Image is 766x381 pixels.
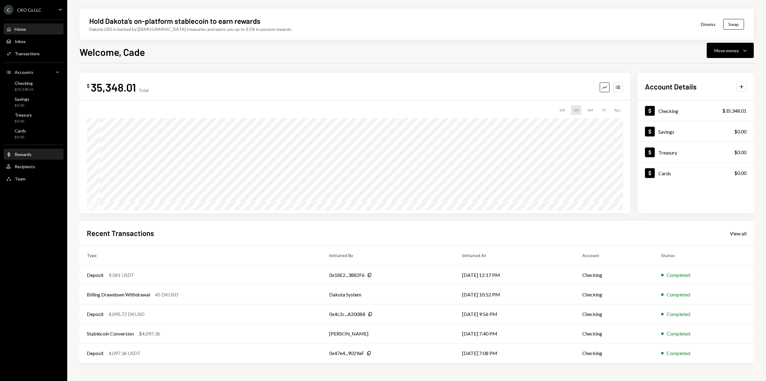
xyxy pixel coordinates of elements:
[155,291,178,298] div: 45 DKUSD
[91,80,136,94] div: 35,348.01
[79,46,145,58] h1: Welcome, Cade
[15,128,26,133] div: Cards
[599,105,608,115] div: 1Y
[329,310,365,318] div: 0x4c2c...A200B8
[4,111,64,125] a: Treasury$0.00
[658,150,677,155] div: Treasury
[109,271,134,279] div: 9,581 USDT
[87,271,104,279] div: Deposit
[638,142,754,162] a: Treasury$0.00
[667,310,690,318] div: Completed
[87,83,90,89] div: $
[4,5,13,15] div: C
[79,246,322,265] th: Type
[322,324,455,343] td: [PERSON_NAME]
[654,246,754,265] th: Status
[667,271,690,279] div: Completed
[322,285,455,304] td: Dakota System
[571,105,581,115] div: 1M
[722,107,746,114] div: $35,348.01
[87,228,154,238] h2: Recent Transactions
[455,304,575,324] td: [DATE] 9:56 PM
[734,149,746,156] div: $0.00
[15,51,40,56] div: Transactions
[455,324,575,343] td: [DATE] 7:40 PM
[645,82,697,92] h2: Account Details
[138,88,149,93] div: Total
[455,285,575,304] td: [DATE] 10:52 PM
[667,350,690,357] div: Completed
[730,230,746,237] div: View all
[4,149,64,160] a: Rewards
[109,310,145,318] div: 4,095.72 DKUSD
[139,330,160,337] div: $4,097.36
[15,70,33,75] div: Accounts
[322,246,455,265] th: Initiated By
[329,350,364,357] div: 0x47e4...9029aF
[15,112,32,118] div: Treasury
[87,330,134,337] div: Stablecoin Conversion
[557,105,567,115] div: 1W
[455,246,575,265] th: Initiated At
[15,27,26,32] div: Home
[575,343,654,363] td: Checking
[455,265,575,285] td: [DATE] 12:17 PM
[15,96,29,102] div: Savings
[4,126,64,141] a: Cards$0.00
[4,95,64,109] a: Savings$0.00
[15,103,29,108] div: $0.00
[667,330,690,337] div: Completed
[15,119,32,124] div: $0.00
[575,265,654,285] td: Checking
[15,39,26,44] div: Inbox
[638,100,754,121] a: Checking$35,348.01
[15,87,34,92] div: $35,348.01
[714,47,739,54] div: Move money
[658,129,674,135] div: Savings
[455,343,575,363] td: [DATE] 7:08 PM
[734,169,746,177] div: $0.00
[575,285,654,304] td: Checking
[4,48,64,59] a: Transactions
[4,36,64,47] a: Inbox
[87,350,104,357] div: Deposit
[4,24,64,34] a: Home
[734,128,746,135] div: $0.00
[15,176,25,181] div: Team
[89,16,260,26] div: Hold Dakota’s on-platform stablecoin to earn rewards
[658,170,671,176] div: Cards
[15,152,31,157] div: Rewards
[730,230,746,237] a: View all
[723,19,744,30] button: Swap
[4,173,64,184] a: Team
[575,304,654,324] td: Checking
[4,67,64,78] a: Accounts
[17,7,41,13] div: CKO Co LLC
[87,291,150,298] div: Billing Drawdown Withdrawal
[638,163,754,183] a: Cards$0.00
[585,105,595,115] div: 3M
[707,43,754,58] button: Move money
[658,108,678,114] div: Checking
[329,271,365,279] div: 0x18E2...3882F6
[15,135,26,140] div: $0.00
[15,81,34,86] div: Checking
[693,17,723,31] button: Dismiss
[15,164,35,169] div: Recipients
[612,105,623,115] div: ALL
[109,350,141,357] div: 4,097.36 USDT
[575,246,654,265] th: Account
[575,324,654,343] td: Checking
[89,26,292,32] div: Dakota USD is backed by [DEMOGRAPHIC_DATA] treasuries and earns you up to 3.5% in passive rewards.
[87,310,104,318] div: Deposit
[638,121,754,142] a: Savings$0.00
[4,79,64,93] a: Checking$35,348.01
[4,161,64,172] a: Recipients
[667,291,690,298] div: Completed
